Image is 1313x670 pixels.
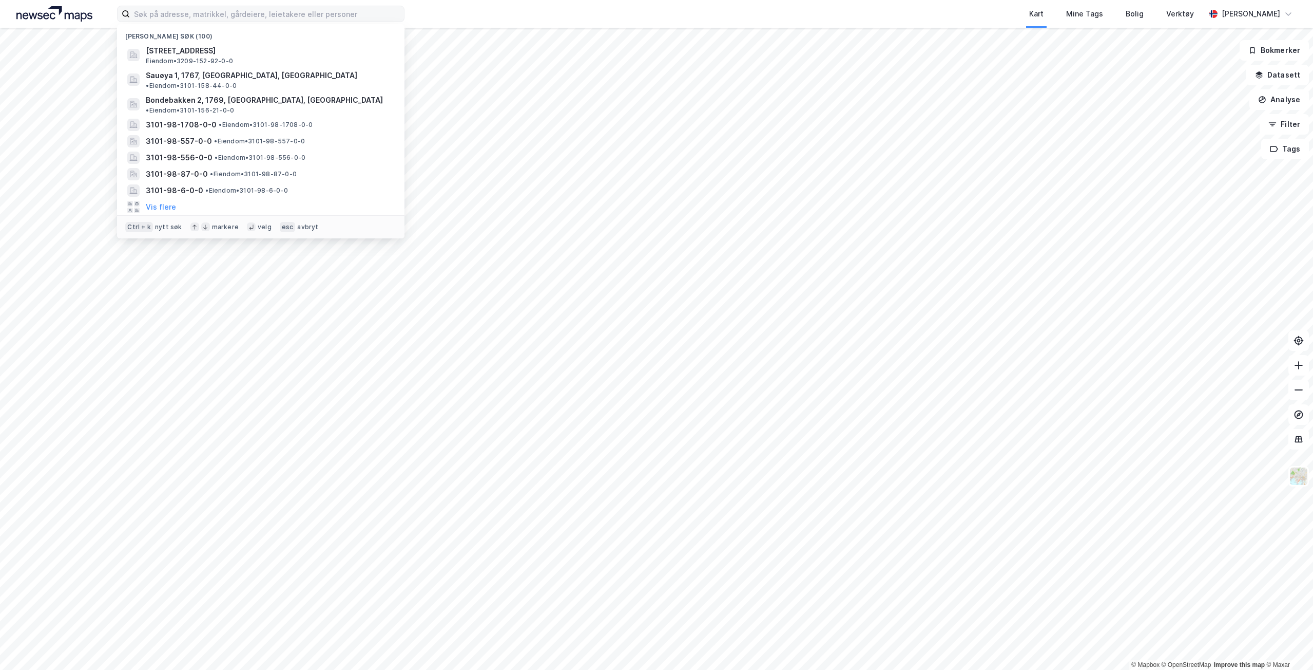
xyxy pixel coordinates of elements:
[1214,661,1265,668] a: Improve this map
[205,187,208,194] span: •
[146,106,234,115] span: Eiendom • 3101-156-21-0-0
[1260,114,1309,135] button: Filter
[117,24,404,43] div: [PERSON_NAME] søk (100)
[146,184,203,197] span: 3101-98-6-0-0
[1029,8,1044,20] div: Kart
[146,119,217,131] span: 3101-98-1708-0-0
[1222,8,1280,20] div: [PERSON_NAME]
[1240,40,1309,61] button: Bokmerker
[146,57,233,65] span: Eiendom • 3209-152-92-0-0
[146,94,383,106] span: Bondebakken 2, 1769, [GEOGRAPHIC_DATA], [GEOGRAPHIC_DATA]
[155,223,182,231] div: nytt søk
[1162,661,1211,668] a: OpenStreetMap
[146,82,149,89] span: •
[130,6,404,22] input: Søk på adresse, matrikkel, gårdeiere, leietakere eller personer
[297,223,318,231] div: avbryt
[146,152,213,164] span: 3101-98-556-0-0
[214,137,305,145] span: Eiendom • 3101-98-557-0-0
[1126,8,1144,20] div: Bolig
[1261,139,1309,159] button: Tags
[1246,65,1309,85] button: Datasett
[125,222,153,232] div: Ctrl + k
[215,154,305,162] span: Eiendom • 3101-98-556-0-0
[1066,8,1103,20] div: Mine Tags
[212,223,239,231] div: markere
[219,121,313,129] span: Eiendom • 3101-98-1708-0-0
[146,135,212,147] span: 3101-98-557-0-0
[1166,8,1194,20] div: Verktøy
[258,223,272,231] div: velg
[210,170,213,178] span: •
[16,6,92,22] img: logo.a4113a55bc3d86da70a041830d287a7e.svg
[1131,661,1160,668] a: Mapbox
[205,187,287,195] span: Eiendom • 3101-98-6-0-0
[210,170,297,178] span: Eiendom • 3101-98-87-0-0
[219,121,222,128] span: •
[146,168,208,180] span: 3101-98-87-0-0
[146,82,237,90] span: Eiendom • 3101-158-44-0-0
[146,201,176,213] button: Vis flere
[215,154,218,161] span: •
[1289,467,1308,486] img: Z
[146,45,392,57] span: [STREET_ADDRESS]
[146,69,357,82] span: Sauøya 1, 1767, [GEOGRAPHIC_DATA], [GEOGRAPHIC_DATA]
[214,137,217,145] span: •
[1262,621,1313,670] iframe: Chat Widget
[280,222,296,232] div: esc
[146,106,149,114] span: •
[1249,89,1309,110] button: Analyse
